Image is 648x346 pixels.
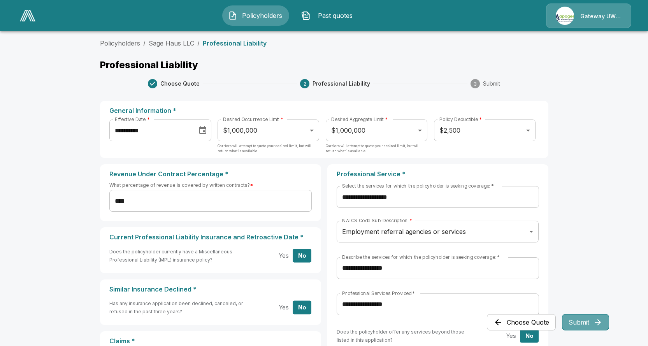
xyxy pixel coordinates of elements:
[301,11,311,20] img: Past quotes Icon
[474,81,477,87] text: 3
[109,181,312,189] h6: What percentage of revenue is covered by written contracts?
[149,39,194,47] a: Sage Haus LLC
[342,183,493,189] label: Select the services for which the policyholder is seeking coverage:
[487,314,556,330] button: Choose Quote
[203,40,267,46] p: Professional Liability
[337,170,539,178] p: Professional Service *
[223,116,283,123] label: Desired Occurrence Limit
[241,11,283,20] span: Policyholders
[228,11,237,20] img: Policyholders Icon
[434,119,535,141] div: $2,500
[342,290,415,297] label: Professional Services Provided
[304,81,306,87] text: 2
[115,116,149,123] label: Effective Date
[313,80,370,88] span: Professional Liability
[109,286,312,293] p: Similar Insurance Declined *
[483,80,500,88] span: Submit
[100,60,548,70] p: Professional Liability
[100,39,140,47] a: Policyholders
[195,123,211,138] button: Choose date, selected date is Sep 5, 2025
[109,170,312,178] p: Revenue Under Contract Percentage *
[293,301,311,314] button: No
[295,5,362,26] button: Past quotes IconPast quotes
[100,39,548,48] nav: breadcrumb
[218,119,319,141] div: $1,000,000
[520,329,539,342] button: No
[160,80,200,88] span: Choose Quote
[502,329,520,342] button: Yes
[197,39,200,48] li: /
[143,39,146,48] li: /
[342,217,412,224] label: NAICS Code Sub-Description
[274,249,293,262] button: Yes
[274,301,293,314] button: Yes
[337,328,472,344] h6: Does the policyholder offer any services beyond those listed in this application?
[337,221,538,242] div: Employment referral agencies or services
[439,116,482,123] label: Policy Deductible
[218,143,319,159] p: Carriers will attempt to quote your desired limit, but will return what is available.
[109,299,244,316] h6: Has any insurance application been declined, canceled, or refused in the past three years?
[109,337,312,345] p: Claims *
[314,11,356,20] span: Past quotes
[331,116,388,123] label: Desired Aggregate Limit
[222,5,289,26] button: Policyholders IconPolicyholders
[109,234,312,241] p: Current Professional Liability Insurance and Retroactive Date *
[326,143,427,159] p: Carriers will attempt to quote your desired limit, but will return what is available.
[109,107,539,114] p: General Information *
[326,119,427,141] div: $1,000,000
[562,314,609,330] button: Submit
[20,10,35,21] img: AA Logo
[109,248,244,264] h6: Does the policyholder currently have a Miscellaneous Professional Liability (MPL) insurance policy?
[342,254,499,260] label: Describe the services for which the policyholder is seeking coverage:
[293,249,311,262] button: No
